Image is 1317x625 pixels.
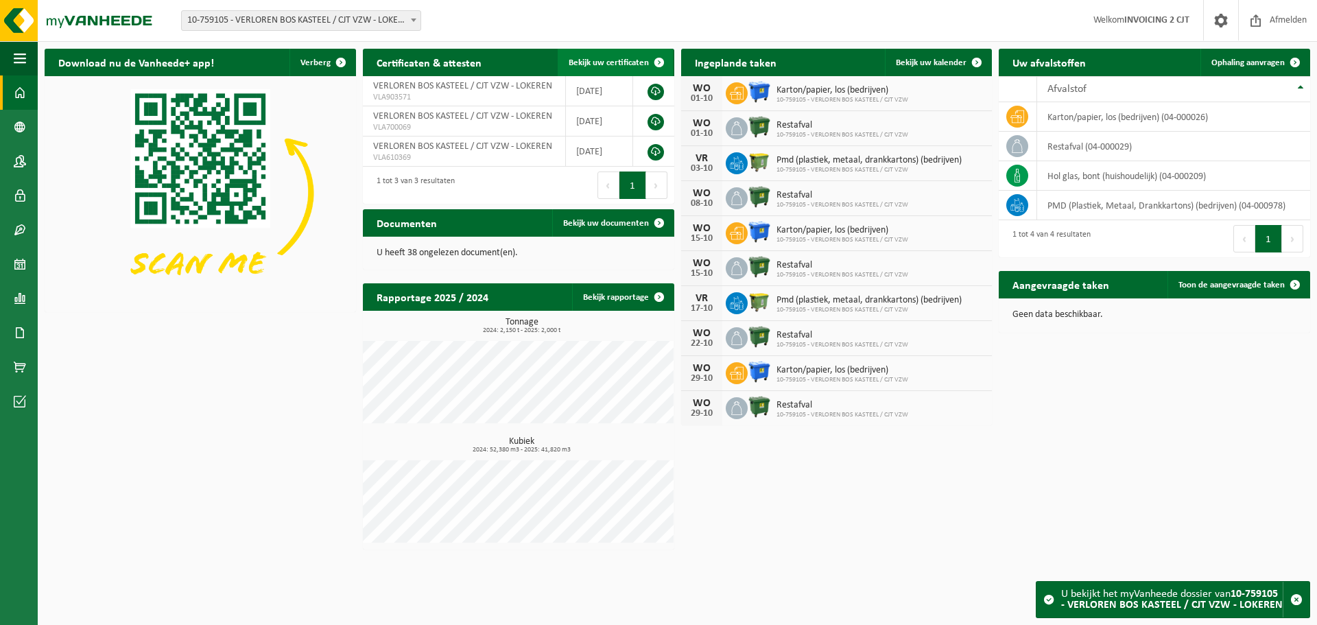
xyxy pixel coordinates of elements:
[688,129,715,139] div: 01-10
[363,283,502,310] h2: Rapportage 2025 / 2024
[289,49,355,76] button: Verberg
[776,96,908,104] span: 10-759105 - VERLOREN BOS KASTEEL / CJT VZW
[688,153,715,164] div: VR
[1061,582,1283,617] div: U bekijkt het myVanheede dossier van
[1037,161,1310,191] td: hol glas, bont (huishoudelijk) (04-000209)
[776,341,908,349] span: 10-759105 - VERLOREN BOS KASTEEL / CJT VZW
[1167,271,1309,298] a: Toon de aangevraagde taken
[1012,310,1296,320] p: Geen data beschikbaar.
[896,58,966,67] span: Bekijk uw kalender
[363,209,451,236] h2: Documenten
[688,363,715,374] div: WO
[373,152,556,163] span: VLA610369
[619,172,646,199] button: 1
[688,339,715,349] div: 22-10
[370,437,674,453] h3: Kubiek
[1255,225,1282,252] button: 1
[688,304,715,314] div: 17-10
[999,49,1100,75] h2: Uw afvalstoffen
[558,49,673,76] a: Bekijk uw certificaten
[182,11,420,30] span: 10-759105 - VERLOREN BOS KASTEEL / CJT VZW - LOKEREN
[776,400,908,411] span: Restafval
[776,155,962,166] span: Pmd (plastiek, metaal, drankkartons) (bedrijven)
[748,325,771,349] img: WB-1100-HPE-GN-01
[776,295,962,306] span: Pmd (plastiek, metaal, drankkartons) (bedrijven)
[748,395,771,418] img: WB-1100-HPE-GN-01
[377,248,661,258] p: U heeft 38 ongelezen document(en).
[776,330,908,341] span: Restafval
[688,258,715,269] div: WO
[566,76,632,106] td: [DATE]
[1037,102,1310,132] td: karton/papier, los (bedrijven) (04-000026)
[572,283,673,311] a: Bekijk rapportage
[776,365,908,376] span: Karton/papier, los (bedrijven)
[552,209,673,237] a: Bekijk uw documenten
[776,306,962,314] span: 10-759105 - VERLOREN BOS KASTEEL / CJT VZW
[776,131,908,139] span: 10-759105 - VERLOREN BOS KASTEEL / CJT VZW
[688,234,715,244] div: 15-10
[688,398,715,409] div: WO
[1233,225,1255,252] button: Previous
[688,374,715,384] div: 29-10
[776,85,908,96] span: Karton/papier, los (bedrijven)
[370,447,674,453] span: 2024: 52,380 m3 - 2025: 41,820 m3
[566,137,632,167] td: [DATE]
[373,81,552,91] span: VERLOREN BOS KASTEEL / CJT VZW - LOKEREN
[688,269,715,279] div: 15-10
[1124,15,1189,25] strong: INVOICING 2 CJT
[1037,191,1310,220] td: PMD (Plastiek, Metaal, Drankkartons) (bedrijven) (04-000978)
[885,49,990,76] a: Bekijk uw kalender
[300,58,331,67] span: Verberg
[776,225,908,236] span: Karton/papier, los (bedrijven)
[748,185,771,209] img: WB-1100-HPE-GN-01
[748,290,771,314] img: WB-1100-HPE-GN-50
[688,223,715,234] div: WO
[1178,281,1285,290] span: Toon de aangevraagde taken
[373,111,552,121] span: VERLOREN BOS KASTEEL / CJT VZW - LOKEREN
[1200,49,1309,76] a: Ophaling aanvragen
[688,328,715,339] div: WO
[373,92,556,103] span: VLA903571
[1006,224,1091,254] div: 1 tot 4 van 4 resultaten
[45,49,228,75] h2: Download nu de Vanheede+ app!
[688,188,715,199] div: WO
[688,409,715,418] div: 29-10
[688,164,715,174] div: 03-10
[776,236,908,244] span: 10-759105 - VERLOREN BOS KASTEEL / CJT VZW
[597,172,619,199] button: Previous
[563,219,649,228] span: Bekijk uw documenten
[1282,225,1303,252] button: Next
[748,220,771,244] img: WB-1100-HPE-BE-01
[748,115,771,139] img: WB-1100-HPE-GN-01
[1047,84,1087,95] span: Afvalstof
[776,411,908,419] span: 10-759105 - VERLOREN BOS KASTEEL / CJT VZW
[776,166,962,174] span: 10-759105 - VERLOREN BOS KASTEEL / CJT VZW
[776,190,908,201] span: Restafval
[681,49,790,75] h2: Ingeplande taken
[569,58,649,67] span: Bekijk uw certificaten
[45,76,356,309] img: Download de VHEPlus App
[688,94,715,104] div: 01-10
[748,150,771,174] img: WB-1100-HPE-GN-50
[748,80,771,104] img: WB-1100-HPE-BE-01
[748,360,771,384] img: WB-1100-HPE-BE-01
[748,255,771,279] img: WB-1100-HPE-GN-01
[370,170,455,200] div: 1 tot 3 van 3 resultaten
[776,201,908,209] span: 10-759105 - VERLOREN BOS KASTEEL / CJT VZW
[688,83,715,94] div: WO
[370,318,674,334] h3: Tonnage
[373,141,552,152] span: VERLOREN BOS KASTEEL / CJT VZW - LOKEREN
[373,122,556,133] span: VLA700069
[566,106,632,137] td: [DATE]
[1061,589,1283,611] strong: 10-759105 - VERLOREN BOS KASTEEL / CJT VZW - LOKEREN
[363,49,495,75] h2: Certificaten & attesten
[370,327,674,334] span: 2024: 2,150 t - 2025: 2,000 t
[776,376,908,384] span: 10-759105 - VERLOREN BOS KASTEEL / CJT VZW
[688,199,715,209] div: 08-10
[776,271,908,279] span: 10-759105 - VERLOREN BOS KASTEEL / CJT VZW
[688,118,715,129] div: WO
[999,271,1123,298] h2: Aangevraagde taken
[776,260,908,271] span: Restafval
[776,120,908,131] span: Restafval
[181,10,421,31] span: 10-759105 - VERLOREN BOS KASTEEL / CJT VZW - LOKEREN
